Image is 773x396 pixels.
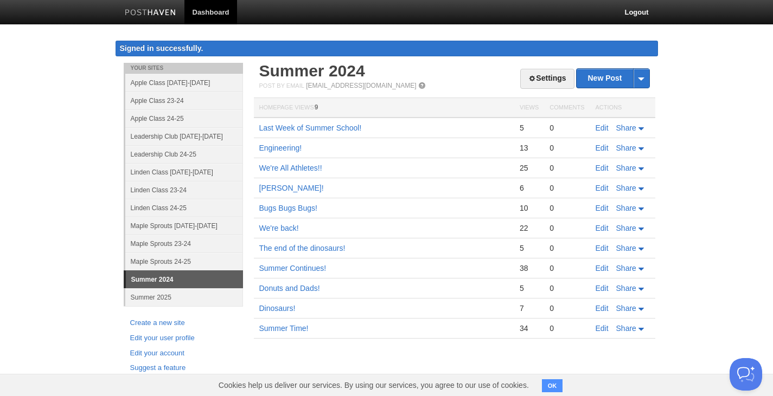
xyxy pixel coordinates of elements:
[125,199,243,217] a: Linden Class 24-25
[616,264,636,272] span: Share
[616,224,636,232] span: Share
[259,82,304,89] span: Post by Email
[125,217,243,235] a: Maple Sprouts [DATE]-[DATE]
[116,41,658,56] div: Signed in successfully.
[596,264,609,272] a: Edit
[616,324,636,333] span: Share
[596,164,609,172] a: Edit
[125,92,243,109] a: Apple Class 23-24
[616,144,636,152] span: Share
[550,243,584,253] div: 0
[259,62,365,80] a: Summer 2024
[550,123,584,133] div: 0
[254,98,514,118] th: Homepage Views
[208,374,540,396] span: Cookies help us deliver our services. By using our services, you agree to our use of cookies.
[596,324,609,333] a: Edit
[520,323,539,333] div: 34
[125,288,243,306] a: Summer 2025
[130,362,237,374] a: Suggest a feature
[616,304,636,313] span: Share
[596,144,609,152] a: Edit
[125,145,243,163] a: Leadership Club 24-25
[616,244,636,252] span: Share
[259,164,322,172] a: We're All Athletes!!
[596,204,609,212] a: Edit
[125,127,243,145] a: Leadership Club [DATE]-[DATE]
[616,164,636,172] span: Share
[616,124,636,132] span: Share
[596,284,609,293] a: Edit
[544,98,590,118] th: Comments
[125,9,176,17] img: Posthaven-bar
[520,223,539,233] div: 22
[306,82,416,89] a: [EMAIL_ADDRESS][DOMAIN_NAME]
[259,264,327,272] a: Summer Continues!
[542,379,563,392] button: OK
[520,243,539,253] div: 5
[514,98,544,118] th: Views
[130,333,237,344] a: Edit your user profile
[550,143,584,153] div: 0
[520,143,539,153] div: 13
[520,69,574,89] a: Settings
[730,358,762,391] iframe: Help Scout Beacon - Open
[550,303,584,313] div: 0
[550,163,584,173] div: 0
[125,109,243,127] a: Apple Class 24-25
[550,283,584,293] div: 0
[259,224,299,232] a: We're back!
[596,124,609,132] a: Edit
[125,163,243,181] a: Linden Class [DATE]-[DATE]
[520,283,539,293] div: 5
[590,98,655,118] th: Actions
[259,304,296,313] a: Dinosaurs!
[520,303,539,313] div: 7
[259,284,320,293] a: Donuts and Dads!
[259,184,324,192] a: [PERSON_NAME]!
[125,74,243,92] a: Apple Class [DATE]-[DATE]
[596,244,609,252] a: Edit
[130,348,237,359] a: Edit your account
[596,184,609,192] a: Edit
[520,183,539,193] div: 6
[550,323,584,333] div: 0
[520,203,539,213] div: 10
[259,144,302,152] a: Engineering!
[125,235,243,252] a: Maple Sprouts 23-24
[125,252,243,270] a: Maple Sprouts 24-25
[550,203,584,213] div: 0
[596,304,609,313] a: Edit
[577,69,649,88] a: New Post
[259,324,309,333] a: Summer Time!
[550,223,584,233] div: 0
[596,224,609,232] a: Edit
[125,181,243,199] a: Linden Class 23-24
[616,184,636,192] span: Share
[315,103,318,111] span: 9
[124,63,243,74] li: Your Sites
[126,271,243,288] a: Summer 2024
[520,263,539,273] div: 38
[550,263,584,273] div: 0
[520,123,539,133] div: 5
[616,204,636,212] span: Share
[130,317,237,329] a: Create a new site
[616,284,636,293] span: Share
[520,163,539,173] div: 25
[259,204,317,212] a: Bugs Bugs Bugs!
[259,124,362,132] a: Last Week of Summer School!
[259,244,346,252] a: The end of the dinosaurs!
[550,183,584,193] div: 0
